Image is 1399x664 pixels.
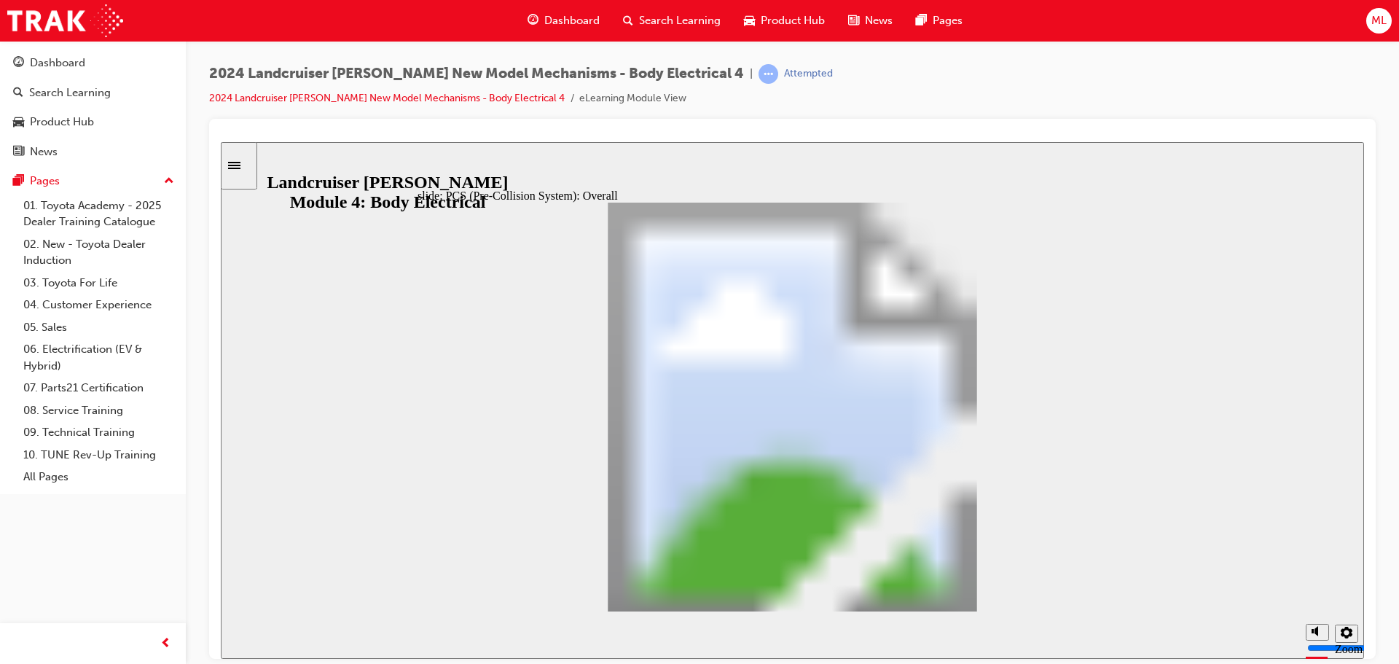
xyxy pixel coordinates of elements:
span: ML [1371,12,1387,29]
div: Dashboard [30,55,85,71]
span: 2024 Landcruiser [PERSON_NAME] New Model Mechanisms - Body Electrical 4 [209,66,744,82]
span: news-icon [848,12,859,30]
span: pages-icon [916,12,927,30]
a: Product Hub [6,109,180,136]
button: Mute (Ctrl+Alt+M) [1085,482,1108,499]
span: guage-icon [13,57,24,70]
a: 04. Customer Experience [17,294,180,316]
a: pages-iconPages [904,6,974,36]
span: car-icon [744,12,755,30]
a: 09. Technical Training [17,421,180,444]
li: eLearning Module View [579,90,686,107]
a: 08. Service Training [17,399,180,422]
a: 01. Toyota Academy - 2025 Dealer Training Catalogue [17,195,180,233]
span: prev-icon [160,635,171,653]
input: volume [1086,500,1180,512]
a: 07. Parts21 Certification [17,377,180,399]
div: misc controls [1078,469,1136,517]
a: 10. TUNE Rev-Up Training [17,444,180,466]
span: car-icon [13,116,24,129]
a: 02. New - Toyota Dealer Induction [17,233,180,272]
span: Pages [933,12,963,29]
a: Dashboard [6,50,180,77]
a: search-iconSearch Learning [611,6,732,36]
div: Search Learning [29,85,111,101]
img: Trak [7,4,123,37]
span: Search Learning [639,12,721,29]
a: 06. Electrification (EV & Hybrid) [17,338,180,377]
span: learningRecordVerb_ATTEMPT-icon [759,64,778,84]
a: car-iconProduct Hub [732,6,836,36]
div: News [30,144,58,160]
div: Pages [30,173,60,190]
button: Settings [1114,483,1137,501]
a: News [6,138,180,165]
button: Pages [6,168,180,195]
a: guage-iconDashboard [516,6,611,36]
a: All Pages [17,466,180,488]
span: News [865,12,893,29]
span: Product Hub [761,12,825,29]
span: search-icon [13,87,23,100]
span: guage-icon [528,12,538,30]
a: 2024 Landcruiser [PERSON_NAME] New Model Mechanisms - Body Electrical 4 [209,92,565,104]
label: Zoom to fit [1114,501,1142,539]
a: 05. Sales [17,316,180,339]
div: Attempted [784,67,833,81]
span: search-icon [623,12,633,30]
a: news-iconNews [836,6,904,36]
span: up-icon [164,172,174,191]
a: Search Learning [6,79,180,106]
span: pages-icon [13,175,24,188]
span: | [750,66,753,82]
span: news-icon [13,146,24,159]
a: 03. Toyota For Life [17,272,180,294]
button: DashboardSearch LearningProduct HubNews [6,47,180,168]
button: ML [1366,8,1392,34]
div: Product Hub [30,114,94,130]
span: Dashboard [544,12,600,29]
